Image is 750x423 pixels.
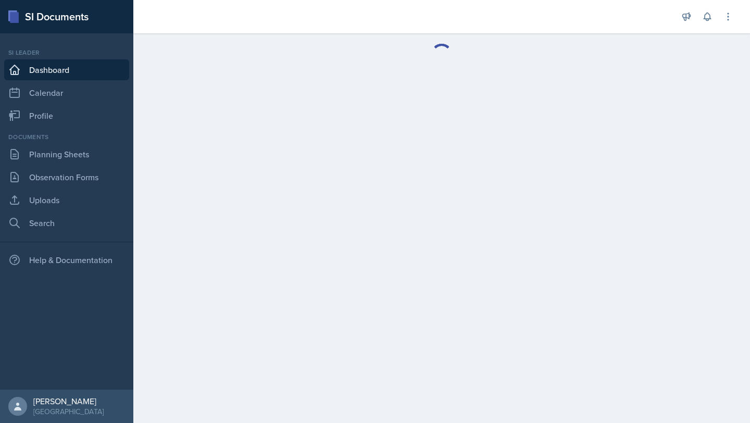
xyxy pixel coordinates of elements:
[33,396,104,406] div: [PERSON_NAME]
[4,59,129,80] a: Dashboard
[4,48,129,57] div: Si leader
[4,167,129,188] a: Observation Forms
[4,250,129,270] div: Help & Documentation
[4,105,129,126] a: Profile
[33,406,104,417] div: [GEOGRAPHIC_DATA]
[4,82,129,103] a: Calendar
[4,190,129,210] a: Uploads
[4,213,129,233] a: Search
[4,144,129,165] a: Planning Sheets
[4,132,129,142] div: Documents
